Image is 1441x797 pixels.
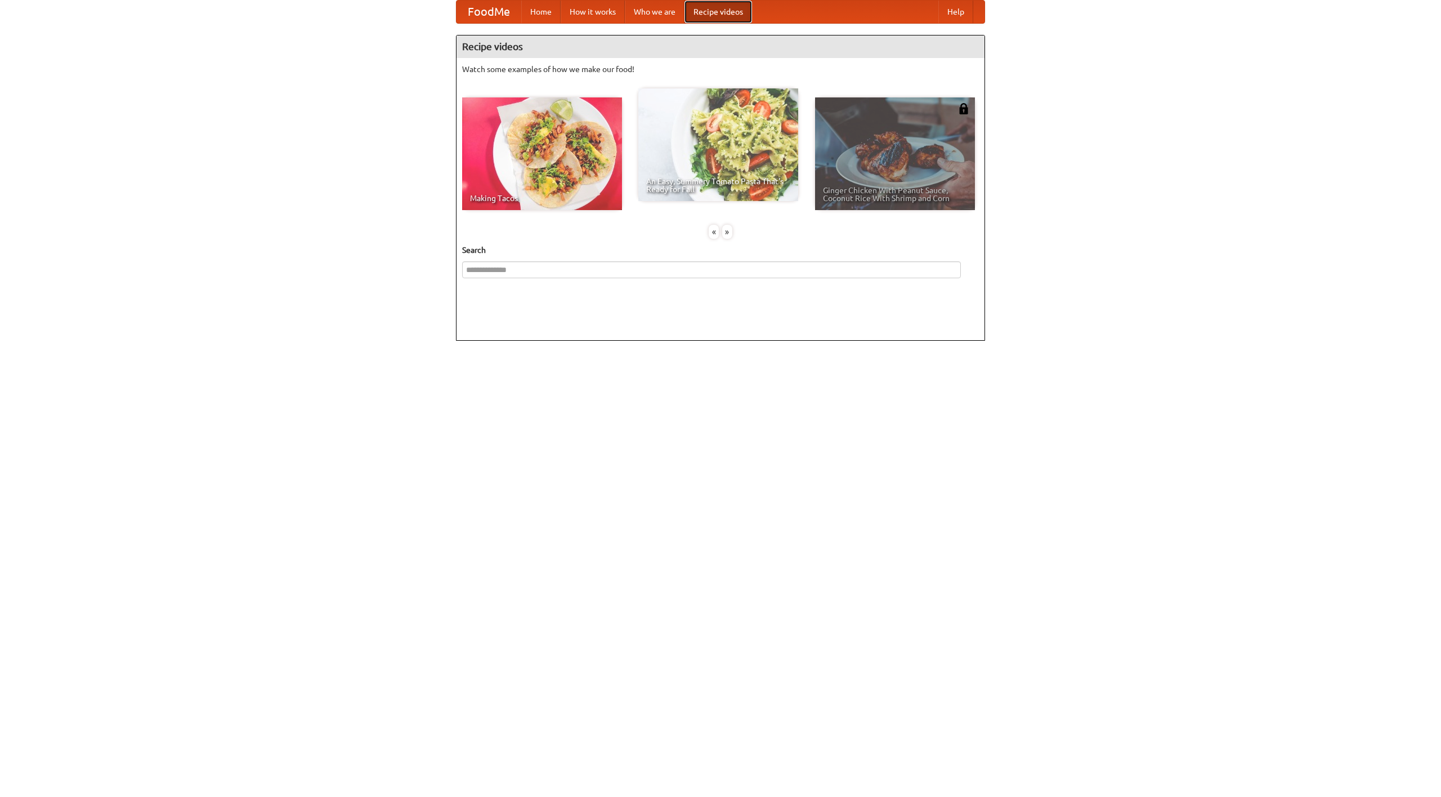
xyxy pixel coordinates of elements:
span: An Easy, Summery Tomato Pasta That's Ready for Fall [646,177,790,193]
img: 483408.png [958,103,969,114]
a: Who we are [625,1,684,23]
div: » [722,225,732,239]
a: How it works [561,1,625,23]
h5: Search [462,244,979,256]
a: Help [938,1,973,23]
p: Watch some examples of how we make our food! [462,64,979,75]
a: Recipe videos [684,1,752,23]
a: FoodMe [457,1,521,23]
h4: Recipe videos [457,35,984,58]
div: « [709,225,719,239]
a: An Easy, Summery Tomato Pasta That's Ready for Fall [638,88,798,201]
a: Home [521,1,561,23]
a: Making Tacos [462,97,622,210]
span: Making Tacos [470,194,614,202]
